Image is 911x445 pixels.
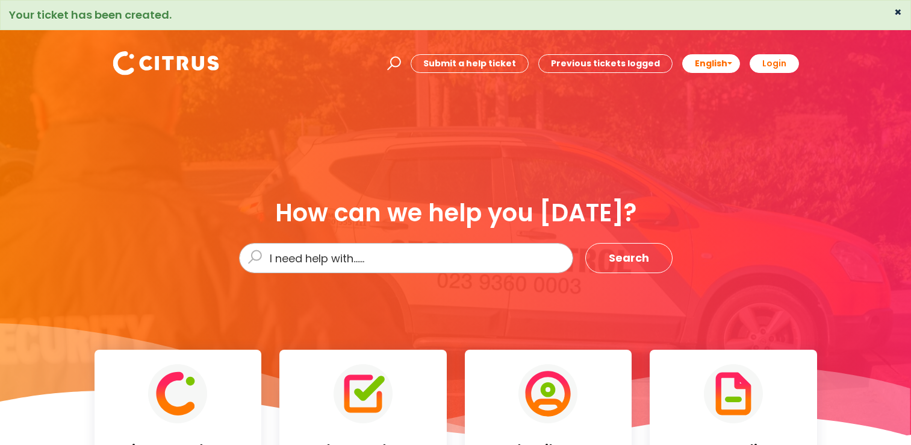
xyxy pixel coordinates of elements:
[762,57,786,69] b: Login
[695,57,727,69] span: English
[239,243,573,273] input: I need help with......
[239,200,673,226] div: How can we help you [DATE]?
[538,54,673,73] a: Previous tickets logged
[894,7,902,17] button: ×
[750,54,799,73] a: Login
[585,243,673,273] button: Search
[411,54,529,73] a: Submit a help ticket
[609,248,649,268] span: Search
